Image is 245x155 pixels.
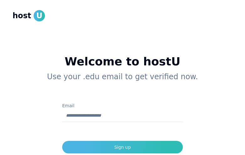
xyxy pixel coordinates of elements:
[62,141,183,153] button: Sign up
[114,144,131,150] div: Sign up
[62,103,74,108] label: Email
[13,10,45,21] a: hostU
[13,11,31,21] span: host
[23,72,222,82] p: Use your .edu email to get verified now.
[34,10,45,21] span: U
[23,55,222,68] h1: Welcome to hostU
